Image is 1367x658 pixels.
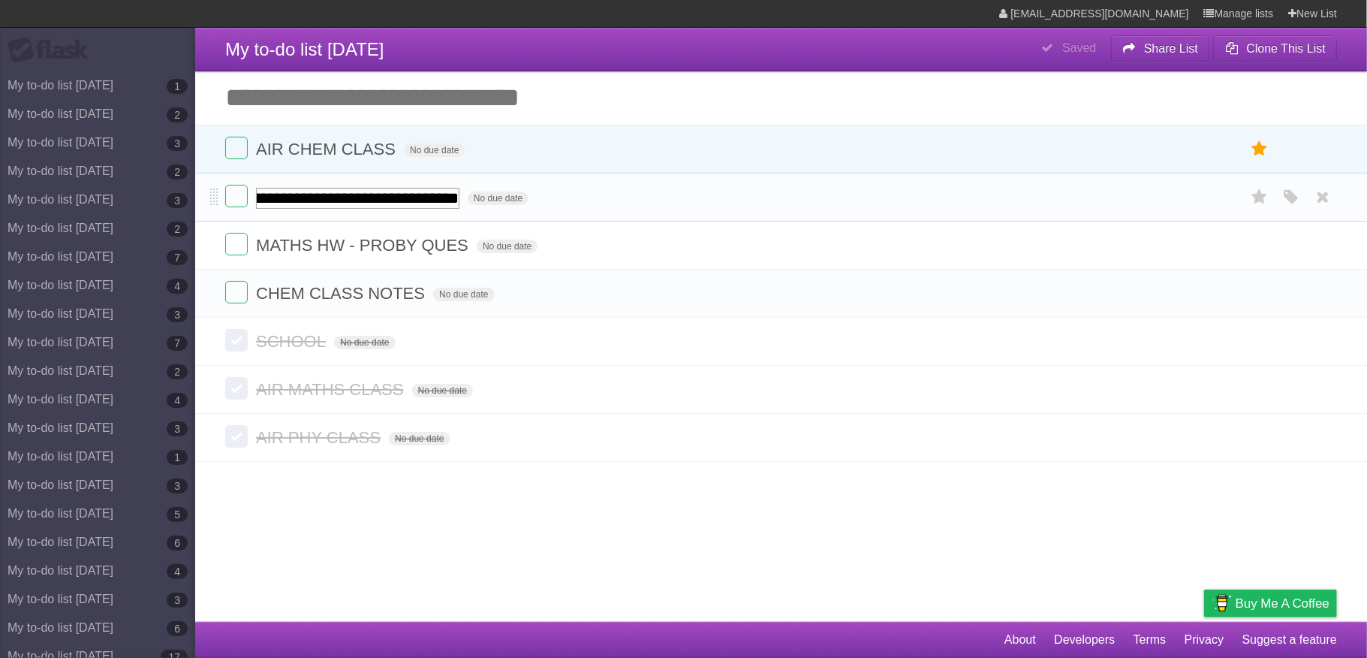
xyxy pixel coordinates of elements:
[1212,590,1232,616] img: Buy me a coffee
[1236,590,1329,617] span: Buy me a coffee
[1245,137,1274,161] label: Star task
[256,380,407,399] span: AIR MATHS CLASS
[167,250,188,265] b: 7
[167,393,188,408] b: 4
[167,593,188,608] b: 3
[1062,41,1096,54] b: Saved
[167,79,188,94] b: 1
[225,281,248,303] label: Done
[1242,626,1337,654] a: Suggest a feature
[225,185,248,207] label: Done
[1245,185,1274,210] label: Star task
[167,136,188,151] b: 3
[1004,626,1036,654] a: About
[167,222,188,237] b: 2
[167,164,188,180] b: 2
[404,143,465,157] span: No due date
[334,336,395,349] span: No due date
[167,364,188,379] b: 2
[256,236,472,255] span: MATHS HW - PROBY QUES
[225,233,248,255] label: Done
[468,192,528,205] span: No due date
[256,428,384,447] span: AIR PHY CLASS
[256,284,429,303] span: CHEM CLASS NOTES
[1213,35,1337,62] button: Clone This List
[1111,35,1210,62] button: Share List
[167,279,188,294] b: 4
[225,377,248,400] label: Done
[1185,626,1224,654] a: Privacy
[167,621,188,636] b: 6
[225,39,384,59] span: My to-do list [DATE]
[167,336,188,351] b: 7
[167,507,188,522] b: 5
[167,564,188,579] b: 4
[389,432,450,445] span: No due date
[433,288,494,301] span: No due date
[167,536,188,551] b: 6
[412,384,473,397] span: No due date
[167,478,188,493] b: 3
[256,332,330,351] span: SCHOOL
[8,37,98,64] div: Flask
[225,137,248,159] label: Done
[1204,590,1337,617] a: Buy me a coffee
[167,421,188,436] b: 3
[167,193,188,208] b: 3
[256,140,399,158] span: AIR CHEM CLASS
[167,307,188,322] b: 3
[1144,42,1198,55] b: Share List
[225,329,248,352] label: Done
[477,240,537,253] span: No due date
[1054,626,1115,654] a: Developers
[1246,42,1326,55] b: Clone This List
[167,107,188,122] b: 2
[167,450,188,465] b: 1
[225,425,248,448] label: Done
[1134,626,1167,654] a: Terms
